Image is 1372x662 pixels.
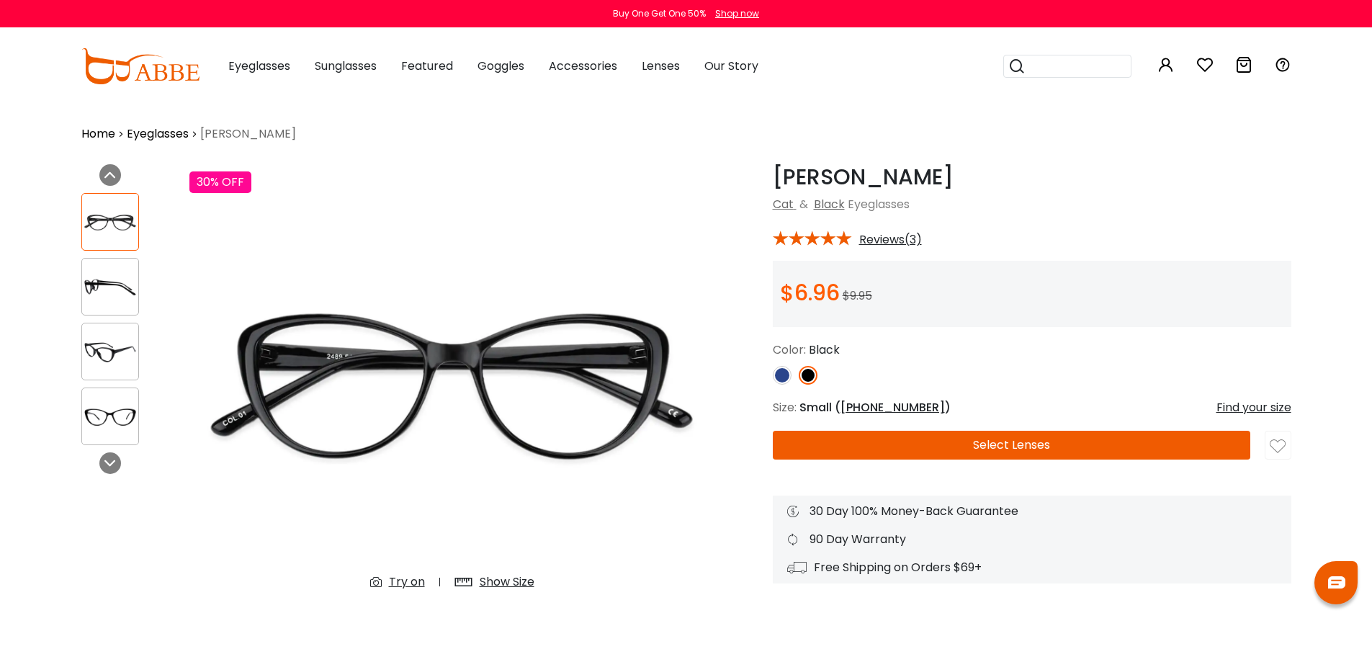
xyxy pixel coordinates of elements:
img: Olga Black Plastic Eyeglasses Frames from ABBE Glasses [82,208,138,236]
a: Cat [773,196,794,213]
span: Accessories [549,58,617,74]
span: Color: [773,341,806,358]
div: Shop now [715,7,759,20]
div: Show Size [480,573,534,591]
span: Goggles [477,58,524,74]
span: Black [809,341,840,358]
span: Lenses [642,58,680,74]
span: Size: [773,399,797,416]
a: Home [81,125,115,143]
div: 30 Day 100% Money-Back Guarantee [787,503,1277,520]
span: [PERSON_NAME] [200,125,296,143]
img: chat [1328,576,1345,589]
span: Our Story [704,58,758,74]
span: $9.95 [843,287,872,304]
div: Buy One Get One 50% [613,7,706,20]
img: Olga Black Plastic Eyeglasses Frames from ABBE Glasses [82,338,138,366]
div: Try on [389,573,425,591]
a: Eyeglasses [127,125,189,143]
span: Reviews(3) [859,233,922,246]
span: & [797,196,811,213]
img: abbeglasses.com [81,48,199,84]
img: like [1270,439,1286,455]
span: Small ( ) [799,399,951,416]
img: Olga Black Plastic Eyeglasses Frames from ABBE Glasses [82,403,138,431]
span: [PHONE_NUMBER] [840,399,945,416]
a: Shop now [708,7,759,19]
span: Eyeglasses [228,58,290,74]
span: $6.96 [780,277,840,308]
button: Select Lenses [773,431,1250,460]
div: Find your size [1216,399,1291,416]
div: Free Shipping on Orders $69+ [787,559,1277,576]
span: Featured [401,58,453,74]
img: Olga Black Plastic Eyeglasses Frames from ABBE Glasses [189,164,715,602]
h1: [PERSON_NAME] [773,164,1291,190]
a: Black [814,196,845,213]
img: Olga Black Plastic Eyeglasses Frames from ABBE Glasses [82,273,138,301]
span: Eyeglasses [848,196,910,213]
div: 90 Day Warranty [787,531,1277,548]
div: 30% OFF [189,171,251,193]
span: Sunglasses [315,58,377,74]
